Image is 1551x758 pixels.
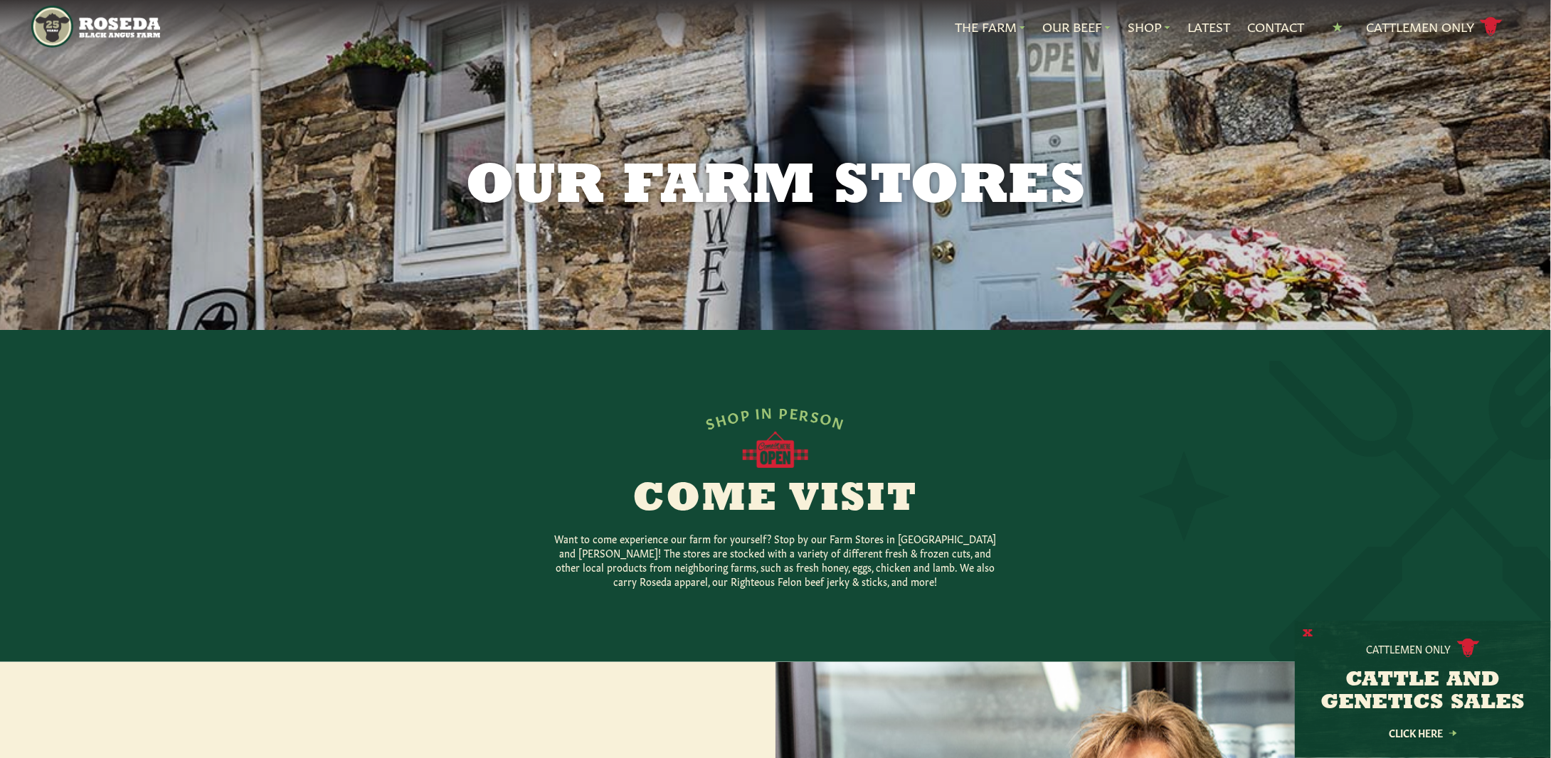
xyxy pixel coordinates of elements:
span: E [789,405,800,421]
p: Cattlemen Only [1367,641,1451,656]
span: I [755,405,762,421]
span: S [704,413,717,431]
h1: Our Farm Stores [411,159,1140,216]
h2: Come Visit [502,480,1049,520]
img: cattle-icon.svg [1457,639,1480,658]
span: O [726,407,741,425]
span: S [810,407,822,424]
a: Latest [1187,18,1230,36]
h3: CATTLE AND GENETICS SALES [1313,669,1533,715]
span: H [714,410,729,428]
span: P [779,404,790,420]
a: Cattlemen Only [1366,14,1503,39]
span: R [799,405,812,422]
a: Our Beef [1042,18,1111,36]
span: P [739,405,751,422]
img: https://roseda.com/wp-content/uploads/2021/05/roseda-25-header.png [31,6,161,48]
span: N [831,412,847,431]
span: N [761,404,774,420]
a: Shop [1128,18,1170,36]
a: Contact [1247,18,1304,36]
span: O [819,409,835,427]
div: SHOP IN PERSON [703,404,847,431]
a: The Farm [955,18,1025,36]
p: Want to come experience our farm for yourself? Stop by our Farm Stores in [GEOGRAPHIC_DATA] and [... [548,531,1003,588]
a: Click Here [1359,728,1487,737]
button: X [1303,626,1313,641]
